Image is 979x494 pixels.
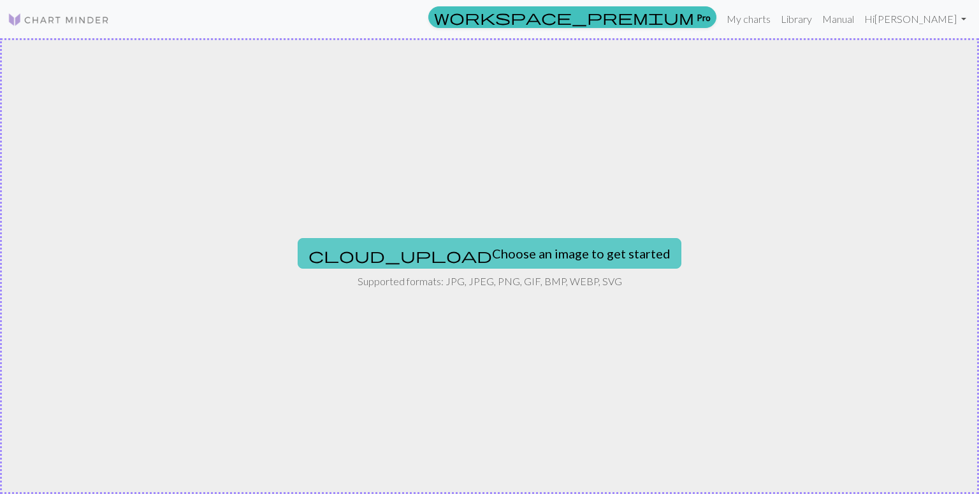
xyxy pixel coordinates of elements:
span: workspace_premium [434,8,694,26]
a: Manual [817,6,859,32]
a: My charts [722,6,776,32]
a: Library [776,6,817,32]
a: Pro [428,6,716,28]
span: cloud_upload [308,246,492,264]
p: Supported formats: JPG, JPEG, PNG, GIF, BMP, WEBP, SVG [358,274,622,289]
img: Logo [8,12,110,27]
a: Hi[PERSON_NAME] [859,6,971,32]
button: Choose an image to get started [298,238,681,269]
